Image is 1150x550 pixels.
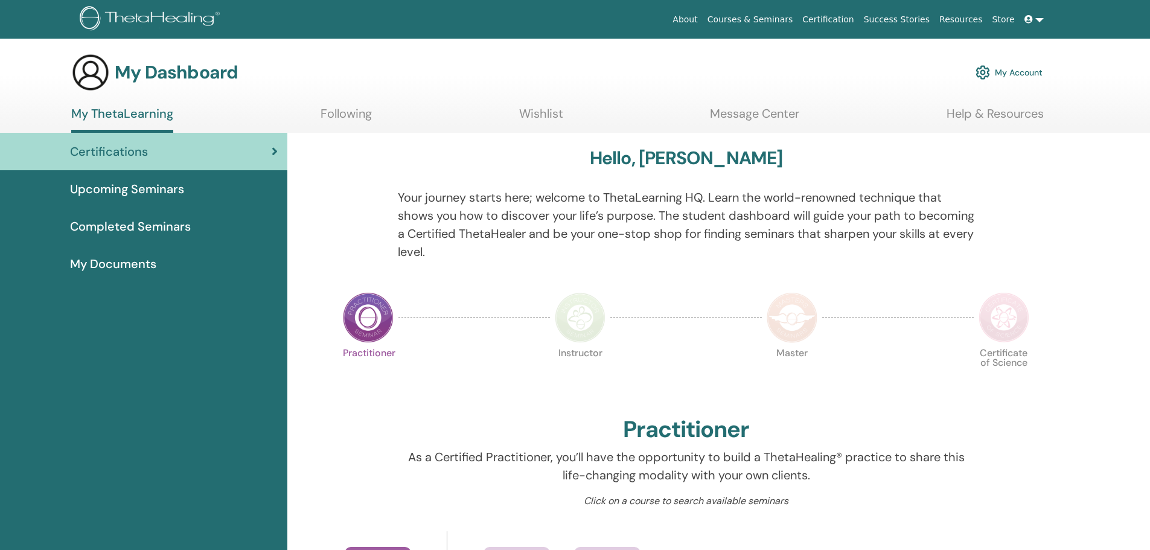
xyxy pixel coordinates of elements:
[321,106,372,130] a: Following
[976,62,990,83] img: cog.svg
[859,8,934,31] a: Success Stories
[115,62,238,83] h3: My Dashboard
[71,53,110,92] img: generic-user-icon.jpg
[398,448,974,484] p: As a Certified Practitioner, you’ll have the opportunity to build a ThetaHealing® practice to sha...
[555,348,605,399] p: Instructor
[519,106,563,130] a: Wishlist
[976,59,1043,86] a: My Account
[988,8,1020,31] a: Store
[398,188,974,261] p: Your journey starts here; welcome to ThetaLearning HQ. Learn the world-renowned technique that sh...
[555,292,605,343] img: Instructor
[797,8,858,31] a: Certification
[70,142,148,161] span: Certifications
[623,416,749,444] h2: Practitioner
[70,217,191,235] span: Completed Seminars
[71,106,173,133] a: My ThetaLearning
[703,8,798,31] a: Courses & Seminars
[80,6,224,33] img: logo.png
[710,106,799,130] a: Message Center
[70,255,156,273] span: My Documents
[343,348,394,399] p: Practitioner
[767,348,817,399] p: Master
[979,292,1029,343] img: Certificate of Science
[590,147,783,169] h3: Hello, [PERSON_NAME]
[934,8,988,31] a: Resources
[398,494,974,508] p: Click on a course to search available seminars
[767,292,817,343] img: Master
[70,180,184,198] span: Upcoming Seminars
[668,8,702,31] a: About
[979,348,1029,399] p: Certificate of Science
[947,106,1044,130] a: Help & Resources
[343,292,394,343] img: Practitioner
